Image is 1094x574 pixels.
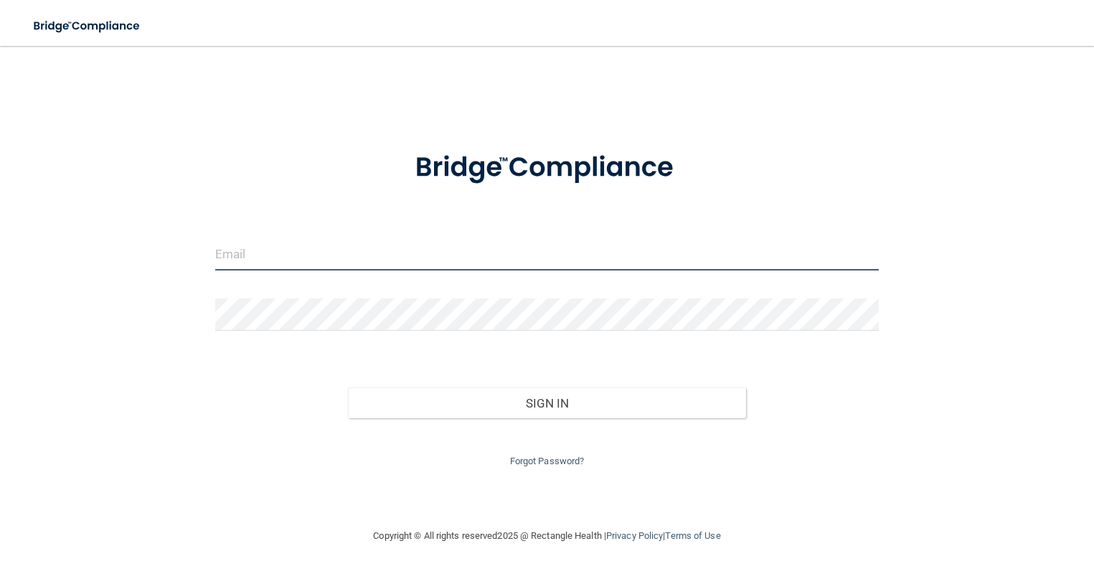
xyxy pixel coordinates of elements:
[22,11,154,41] img: bridge_compliance_login_screen.278c3ca4.svg
[387,132,707,204] img: bridge_compliance_login_screen.278c3ca4.svg
[606,530,663,541] a: Privacy Policy
[215,238,879,270] input: Email
[846,472,1077,530] iframe: Drift Widget Chat Controller
[286,513,809,559] div: Copyright © All rights reserved 2025 @ Rectangle Health | |
[348,387,746,419] button: Sign In
[665,530,720,541] a: Terms of Use
[510,456,585,466] a: Forgot Password?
